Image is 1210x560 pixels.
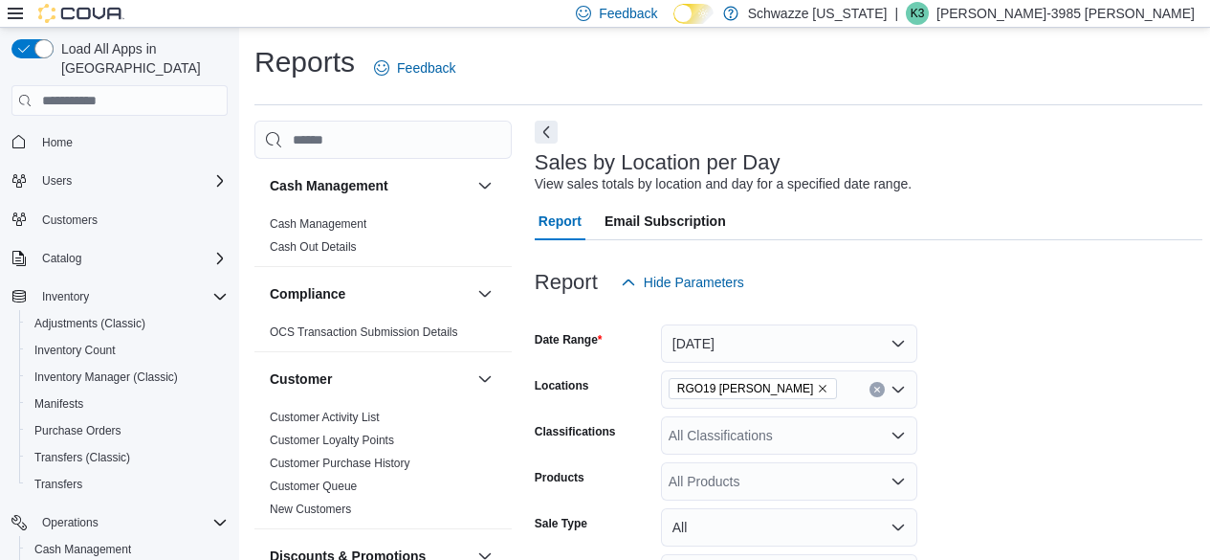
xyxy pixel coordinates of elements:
[669,378,838,399] span: RGO19 Hobbs
[254,406,512,528] div: Customer
[38,4,124,23] img: Cova
[34,396,83,412] span: Manifests
[270,410,380,425] span: Customer Activity List
[34,542,131,557] span: Cash Management
[869,382,885,397] button: Clear input
[4,509,235,536] button: Operations
[27,339,123,362] a: Inventory Count
[906,2,929,25] div: Kandice-3985 Marquez
[535,424,616,439] label: Classifications
[19,310,235,337] button: Adjustments (Classic)
[535,151,781,174] h3: Sales by Location per Day
[911,2,925,25] span: K3
[535,332,603,347] label: Date Range
[270,325,458,340] span: OCS Transaction Submission Details
[4,168,235,194] button: Users
[644,273,744,292] span: Hide Parameters
[270,176,388,195] h3: Cash Management
[891,474,906,489] button: Open list of options
[34,477,82,492] span: Transfers
[661,508,917,547] button: All
[4,245,235,272] button: Catalog
[34,285,97,308] button: Inventory
[270,240,357,254] a: Cash Out Details
[270,434,394,447] a: Customer Loyalty Points
[34,209,105,232] a: Customers
[4,127,235,155] button: Home
[19,337,235,364] button: Inventory Count
[270,284,345,303] h3: Compliance
[254,321,512,351] div: Compliance
[42,515,99,530] span: Operations
[535,121,558,144] button: Next
[4,283,235,310] button: Inventory
[270,216,366,232] span: Cash Management
[748,2,888,25] p: Schwazze [US_STATE]
[34,131,80,154] a: Home
[535,174,912,194] div: View sales totals by location and day for a specified date range.
[42,251,81,266] span: Catalog
[34,169,79,192] button: Users
[473,174,496,197] button: Cash Management
[27,419,228,442] span: Purchase Orders
[34,511,106,534] button: Operations
[673,4,714,24] input: Dark Mode
[270,456,410,471] span: Customer Purchase History
[27,392,228,415] span: Manifests
[27,339,228,362] span: Inventory Count
[27,419,129,442] a: Purchase Orders
[27,312,228,335] span: Adjustments (Classic)
[605,202,726,240] span: Email Subscription
[42,135,73,150] span: Home
[891,382,906,397] button: Open list of options
[817,383,828,394] button: Remove RGO19 Hobbs from selection in this group
[473,368,496,391] button: Customer
[27,446,228,469] span: Transfers (Classic)
[34,511,228,534] span: Operations
[34,247,228,270] span: Catalog
[270,480,357,493] a: Customer Queue
[34,169,228,192] span: Users
[270,176,470,195] button: Cash Management
[34,247,89,270] button: Catalog
[661,325,917,363] button: [DATE]
[891,428,906,443] button: Open list of options
[473,282,496,305] button: Compliance
[599,4,657,23] span: Feedback
[270,503,351,516] a: New Customers
[27,366,228,389] span: Inventory Manager (Classic)
[34,370,178,385] span: Inventory Manager (Classic)
[677,379,814,398] span: RGO19 [PERSON_NAME]
[4,206,235,234] button: Customers
[34,208,228,232] span: Customers
[27,473,90,496] a: Transfers
[535,378,589,393] label: Locations
[254,43,355,81] h1: Reports
[19,391,235,417] button: Manifests
[27,312,153,335] a: Adjustments (Classic)
[42,173,72,189] span: Users
[19,417,235,444] button: Purchase Orders
[397,58,455,78] span: Feedback
[673,24,674,25] span: Dark Mode
[34,285,228,308] span: Inventory
[270,457,410,470] a: Customer Purchase History
[894,2,898,25] p: |
[42,213,98,228] span: Customers
[34,423,121,438] span: Purchase Orders
[27,392,91,415] a: Manifests
[366,49,463,87] a: Feedback
[19,444,235,471] button: Transfers (Classic)
[27,366,186,389] a: Inventory Manager (Classic)
[34,343,116,358] span: Inventory Count
[270,325,458,339] a: OCS Transaction Submission Details
[270,239,357,255] span: Cash Out Details
[270,433,394,448] span: Customer Loyalty Points
[613,263,752,302] button: Hide Parameters
[19,364,235,391] button: Inventory Manager (Classic)
[270,479,357,494] span: Customer Queue
[539,202,582,240] span: Report
[270,411,380,424] a: Customer Activity List
[54,39,228,78] span: Load All Apps in [GEOGRAPHIC_DATA]
[34,129,228,153] span: Home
